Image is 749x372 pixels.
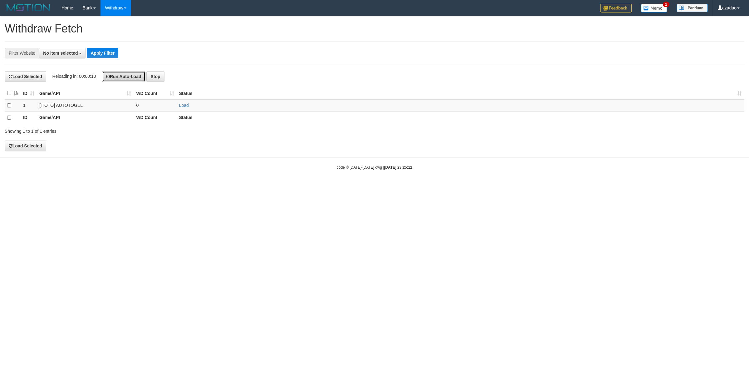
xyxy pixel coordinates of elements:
th: ID [21,112,37,123]
span: Reloading in: 00:00:10 [52,74,96,79]
img: Feedback.jpg [600,4,632,12]
button: Apply Filter [87,48,118,58]
strong: [DATE] 23:25:11 [384,165,412,170]
th: Status [177,112,744,123]
button: Load Selected [5,71,46,82]
button: Stop [146,71,164,82]
span: 0 [136,103,139,108]
span: 1 [663,2,669,7]
td: 1 [21,99,37,112]
span: No item selected [43,51,78,56]
img: panduan.png [677,4,708,12]
td: [ITOTO] AUTOTOGEL [37,99,134,112]
th: Game/API [37,112,134,123]
th: Status: activate to sort column ascending [177,87,744,99]
img: MOTION_logo.png [5,3,52,12]
img: Button%20Memo.svg [641,4,667,12]
th: ID: activate to sort column ascending [21,87,37,99]
th: Game/API: activate to sort column ascending [37,87,134,99]
button: Load Selected [5,141,46,151]
a: Load [179,103,189,108]
h1: Withdraw Fetch [5,22,744,35]
th: WD Count [134,112,176,123]
button: Run Auto-Load [102,71,145,82]
th: WD Count: activate to sort column ascending [134,87,176,99]
div: Filter Website [5,48,39,58]
small: code © [DATE]-[DATE] dwg | [337,165,412,170]
div: Showing 1 to 1 of 1 entries [5,126,307,134]
button: No item selected [39,48,86,58]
